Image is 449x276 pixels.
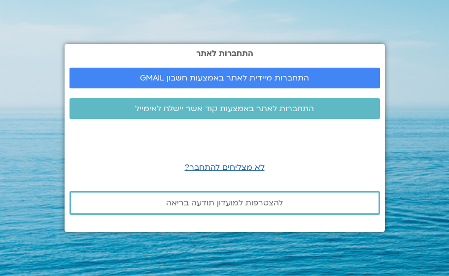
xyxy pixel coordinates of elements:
a: להצטרפות למועדון תודעה בריאה [69,191,380,215]
span: התחברות מיידית לאתר באמצעות חשבון GMAIL [140,74,309,82]
a: התחברות מיידית לאתר באמצעות חשבון GMAIL [69,68,380,88]
a: לא מצליחים להתחבר? [185,162,265,173]
span: התחברות לאתר באמצעות קוד אשר יישלח לאימייל [135,104,314,113]
a: התחברות לאתר באמצעות קוד אשר יישלח לאימייל [69,98,380,119]
span: להצטרפות למועדון תודעה בריאה [166,198,283,207]
h2: התחברות לאתר [69,49,380,58]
